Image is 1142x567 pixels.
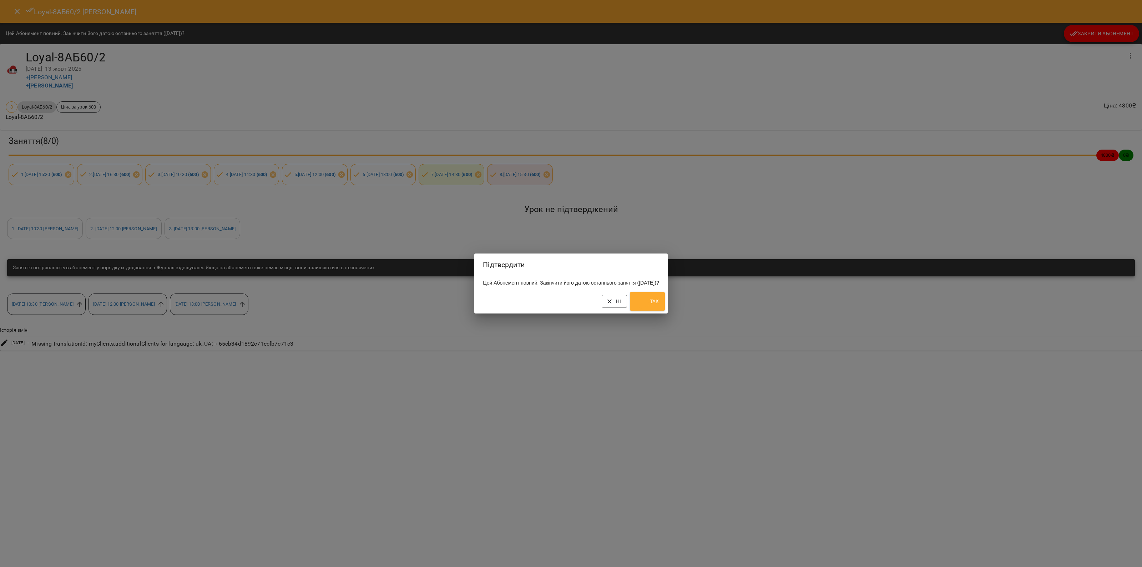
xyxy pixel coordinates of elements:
button: Ні [602,295,627,308]
h2: Підтвердити [483,259,659,270]
span: Так [636,294,659,308]
button: Так [630,292,665,311]
div: Цей Абонемент повний. Закінчити його датою останнього заняття ([DATE])? [474,276,667,289]
span: Ні [607,297,621,306]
